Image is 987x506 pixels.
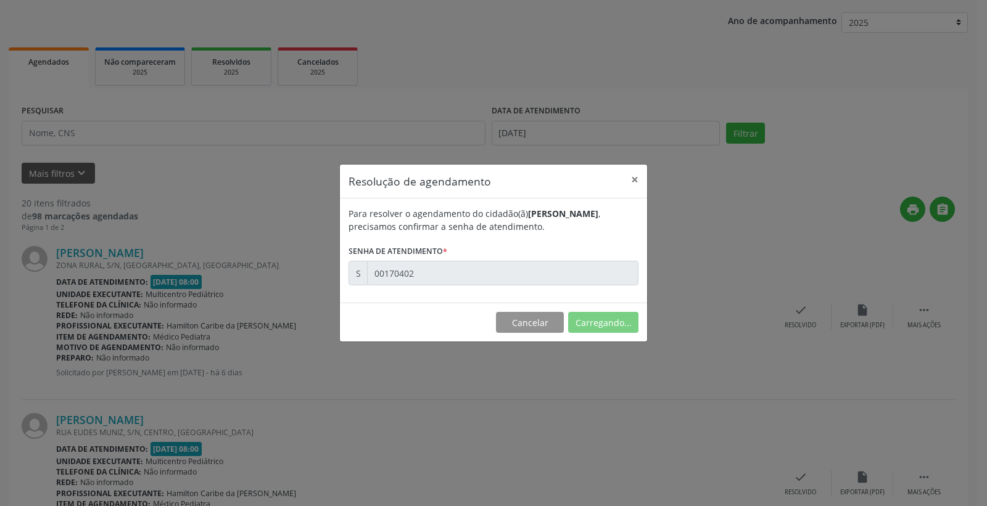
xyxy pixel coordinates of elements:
h5: Resolução de agendamento [349,173,491,189]
div: Para resolver o agendamento do cidadão(ã) , precisamos confirmar a senha de atendimento. [349,207,638,233]
label: Senha de atendimento [349,242,447,261]
button: Cancelar [496,312,564,333]
div: S [349,261,368,285]
b: [PERSON_NAME] [528,208,598,219]
button: Close [622,165,647,195]
button: Carregando... [568,312,638,333]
